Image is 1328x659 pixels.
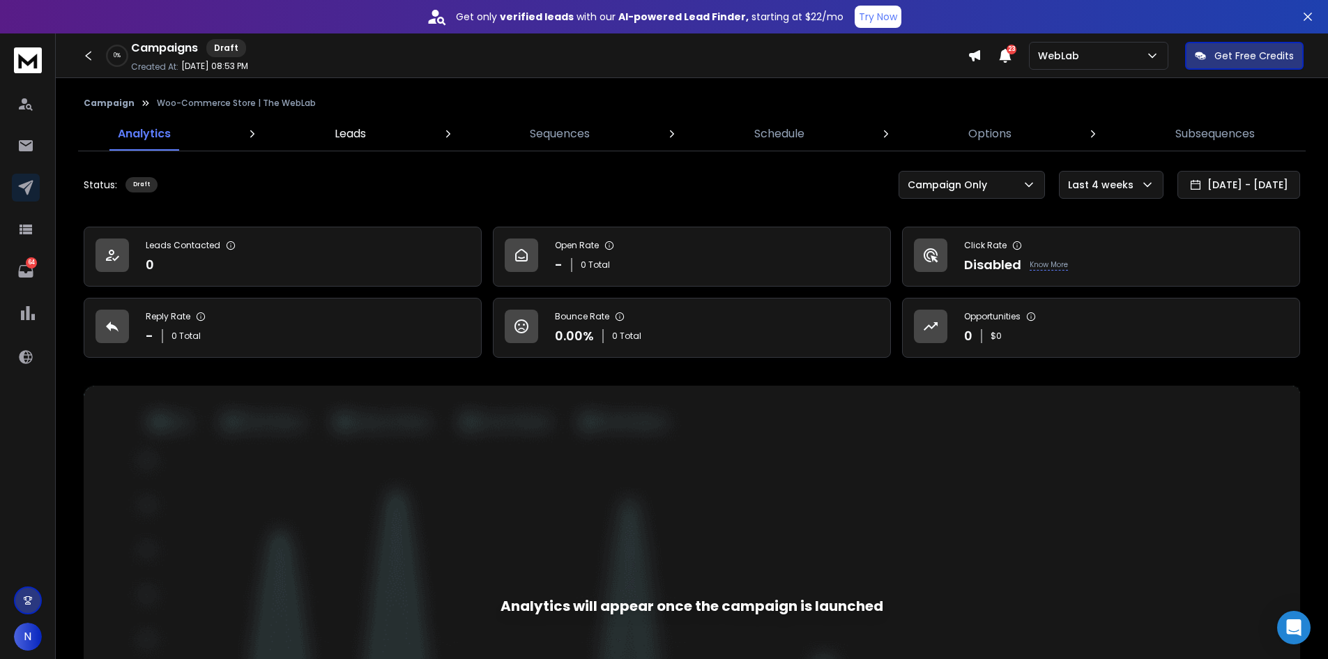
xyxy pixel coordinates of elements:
[1030,259,1068,271] p: Know More
[1214,49,1294,63] p: Get Free Credits
[618,10,749,24] strong: AI-powered Lead Finder,
[493,298,891,358] a: Bounce Rate0.00%0 Total
[964,240,1007,251] p: Click Rate
[555,326,594,346] p: 0.00 %
[1185,42,1304,70] button: Get Free Credits
[555,255,563,275] p: -
[14,47,42,73] img: logo
[114,52,121,60] p: 0 %
[493,227,891,287] a: Open Rate-0 Total
[902,227,1300,287] a: Click RateDisabledKnow More
[521,117,598,151] a: Sequences
[84,298,482,358] a: Reply Rate-0 Total
[206,39,246,57] div: Draft
[964,326,972,346] p: 0
[1068,178,1139,192] p: Last 4 weeks
[1175,126,1255,142] p: Subsequences
[902,298,1300,358] a: Opportunities0$0
[500,10,574,24] strong: verified leads
[326,117,374,151] a: Leads
[964,255,1021,275] p: Disabled
[146,326,153,346] p: -
[612,331,641,342] p: 0 Total
[12,257,40,285] a: 64
[14,623,42,651] button: N
[555,240,599,251] p: Open Rate
[1277,611,1311,644] div: Open Intercom Messenger
[754,126,804,142] p: Schedule
[991,331,1002,342] p: $ 0
[84,98,135,109] button: Campaign
[530,126,590,142] p: Sequences
[855,6,901,28] button: Try Now
[1007,45,1016,54] span: 23
[1167,117,1263,151] a: Subsequences
[581,259,610,271] p: 0 Total
[157,98,316,109] p: Woo-Commerce Store | The WebLab
[131,61,178,73] p: Created At:
[908,178,993,192] p: Campaign Only
[964,311,1021,322] p: Opportunities
[146,255,154,275] p: 0
[859,10,897,24] p: Try Now
[84,178,117,192] p: Status:
[118,126,171,142] p: Analytics
[181,61,248,72] p: [DATE] 08:53 PM
[555,311,609,322] p: Bounce Rate
[335,126,366,142] p: Leads
[456,10,844,24] p: Get only with our starting at $22/mo
[746,117,813,151] a: Schedule
[968,126,1012,142] p: Options
[171,331,201,342] p: 0 Total
[501,596,883,616] div: Analytics will appear once the campaign is launched
[125,177,158,192] div: Draft
[131,40,198,56] h1: Campaigns
[146,240,220,251] p: Leads Contacted
[146,311,190,322] p: Reply Rate
[1038,49,1085,63] p: WebLab
[84,227,482,287] a: Leads Contacted0
[26,257,37,268] p: 64
[960,117,1020,151] a: Options
[1177,171,1300,199] button: [DATE] - [DATE]
[109,117,179,151] a: Analytics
